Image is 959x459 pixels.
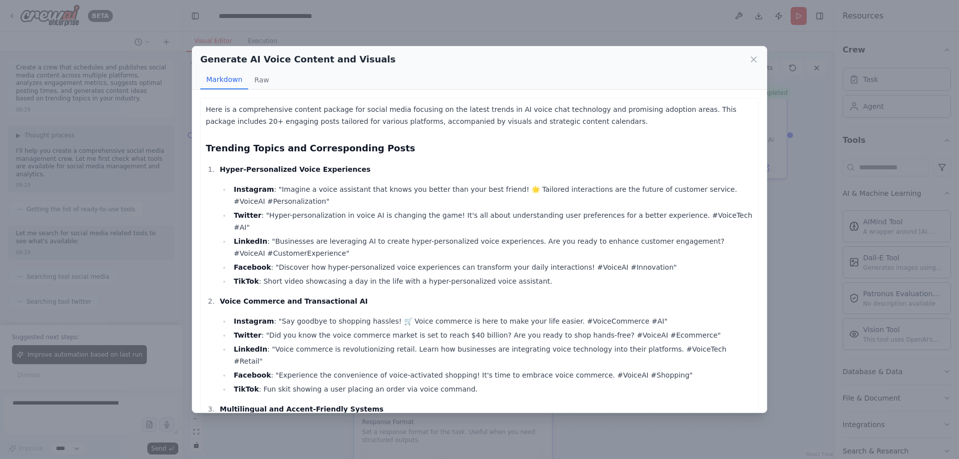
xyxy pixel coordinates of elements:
li: : "Say goodbye to shopping hassles! 🛒 Voice commerce is here to make your life easier. #VoiceComm... [231,315,753,327]
li: : "Did you know the voice commerce market is set to reach $40 billion? Are you ready to shop hand... [231,329,753,341]
p: Here is a comprehensive content package for social media focusing on the latest trends in AI voic... [206,103,753,127]
strong: Facebook [234,263,271,271]
li: : "Experience the convenience of voice-activated shopping! It's time to embrace voice commerce. #... [231,369,753,381]
h3: Trending Topics and Corresponding Posts [206,141,753,155]
strong: Multilingual and Accent-Friendly Systems [220,405,384,413]
strong: Instagram [234,185,274,193]
h2: Generate AI Voice Content and Visuals [200,52,396,66]
strong: TikTok [234,385,259,393]
strong: LinkedIn [234,237,267,245]
strong: LinkedIn [234,345,267,353]
strong: Twitter [234,331,262,339]
li: : "Discover how hyper-personalized voice experiences can transform your daily interactions! #Voic... [231,261,753,273]
li: : "Businesses are leveraging AI to create hyper-personalized voice experiences. Are you ready to ... [231,235,753,259]
button: Markdown [200,70,248,89]
strong: Voice Commerce and Transactional AI [220,297,368,305]
li: : "Imagine a voice assistant that knows you better than your best friend! 🌟 Tailored interactions... [231,183,753,207]
strong: Hyper-Personalized Voice Experiences [220,165,371,173]
strong: Twitter [234,211,262,219]
strong: TikTok [234,277,259,285]
strong: Facebook [234,371,271,379]
li: : Fun skit showing a user placing an order via voice command. [231,383,753,395]
li: : "Hyper-personalization in voice AI is changing the game! It's all about understanding user pref... [231,209,753,233]
strong: Instagram [234,317,274,325]
li: : Short video showcasing a day in the life with a hyper-personalized voice assistant. [231,275,753,287]
li: : "Voice commerce is revolutionizing retail. Learn how businesses are integrating voice technolog... [231,343,753,367]
button: Raw [248,70,275,89]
